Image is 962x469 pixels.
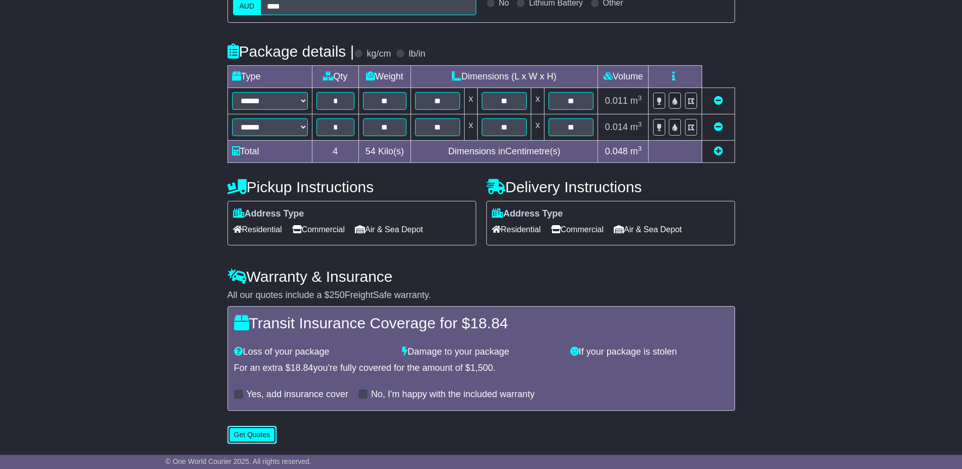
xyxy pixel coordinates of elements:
label: Yes, add insurance cover [247,389,348,400]
span: Commercial [551,222,604,237]
label: Address Type [492,208,563,220]
span: 18.84 [470,315,508,331]
td: Qty [312,65,359,88]
td: 4 [312,140,359,162]
span: m [630,96,642,106]
span: Air & Sea Depot [355,222,423,237]
h4: Transit Insurance Coverage for $ [234,315,728,331]
h4: Warranty & Insurance [227,268,735,285]
a: Remove this item [714,122,723,132]
td: Weight [359,65,411,88]
span: 250 [330,290,345,300]
label: lb/in [408,49,425,60]
td: Type [227,65,312,88]
label: kg/cm [367,49,391,60]
td: x [531,114,544,140]
span: m [630,122,642,132]
div: Damage to your package [397,347,565,358]
label: Address Type [233,208,304,220]
h4: Delivery Instructions [486,179,735,195]
sup: 3 [638,94,642,102]
span: 54 [365,146,376,156]
span: Residential [233,222,282,237]
h4: Pickup Instructions [227,179,476,195]
td: Volume [598,65,649,88]
span: 0.011 [605,96,628,106]
td: x [464,88,477,114]
button: Get Quotes [227,426,277,444]
div: If your package is stolen [565,347,734,358]
div: Loss of your package [229,347,397,358]
a: Add new item [714,146,723,156]
span: 18.84 [291,363,313,373]
span: m [630,146,642,156]
sup: 3 [638,120,642,128]
h4: Package details | [227,43,354,60]
a: Remove this item [714,96,723,106]
span: 0.048 [605,146,628,156]
span: Air & Sea Depot [614,222,682,237]
span: © One World Courier 2025. All rights reserved. [165,457,311,465]
td: Dimensions in Centimetre(s) [410,140,598,162]
sup: 3 [638,145,642,152]
span: Commercial [292,222,345,237]
td: x [464,114,477,140]
span: 1,500 [470,363,493,373]
td: Dimensions (L x W x H) [410,65,598,88]
span: Residential [492,222,541,237]
td: Total [227,140,312,162]
td: Kilo(s) [359,140,411,162]
td: x [531,88,544,114]
div: All our quotes include a $ FreightSafe warranty. [227,290,735,301]
div: For an extra $ you're fully covered for the amount of $ . [234,363,728,374]
label: No, I'm happy with the included warranty [371,389,535,400]
span: 0.014 [605,122,628,132]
